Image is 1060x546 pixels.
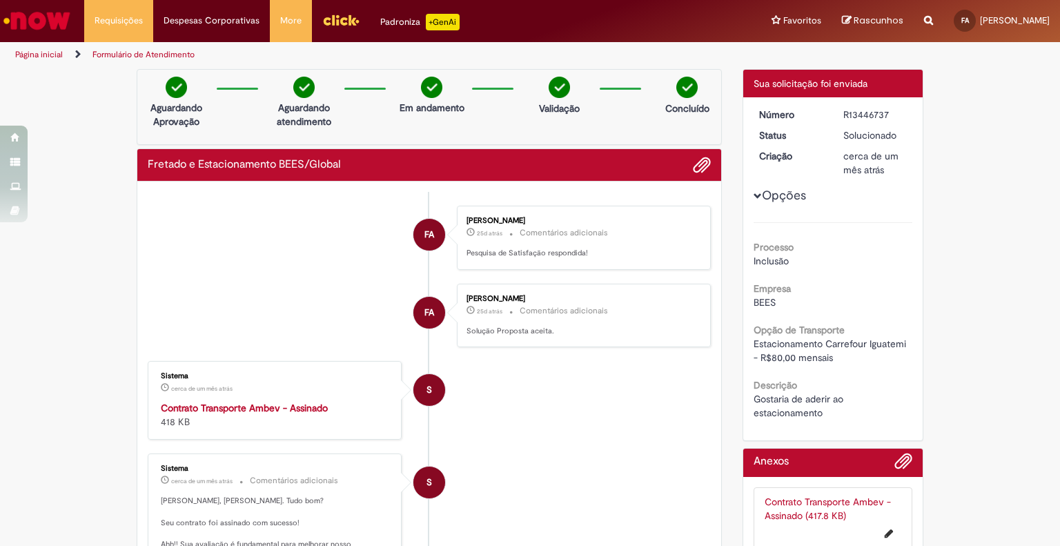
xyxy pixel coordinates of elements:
dt: Criação [749,149,834,163]
span: FA [424,218,434,251]
span: Estacionamento Carrefour Iguatemi - R$80,00 mensais [754,338,909,364]
small: Comentários adicionais [520,227,608,239]
span: Requisições [95,14,143,28]
img: check-circle-green.png [166,77,187,98]
span: cerca de um mês atrás [843,150,899,176]
div: Sistema [161,372,391,380]
span: Despesas Corporativas [164,14,259,28]
span: cerca de um mês atrás [171,477,233,485]
p: Pesquisa de Satisfação respondida! [467,248,696,259]
time: 05/09/2025 15:19:06 [477,307,502,315]
button: Editar nome de arquivo Contrato Transporte Ambev - Assinado [876,523,901,545]
p: Aguardando Aprovação [143,101,210,128]
dt: Número [749,108,834,121]
img: click_logo_yellow_360x200.png [322,10,360,30]
dt: Status [749,128,834,142]
div: Felipe Cesar Ferreira Alves [413,219,445,251]
div: System [413,467,445,498]
span: S [426,373,432,407]
div: Sistema [161,465,391,473]
img: check-circle-green.png [421,77,442,98]
time: 05/09/2025 15:20:02 [477,229,502,237]
time: 26/08/2025 08:42:53 [843,150,899,176]
span: 25d atrás [477,229,502,237]
div: R13446737 [843,108,907,121]
p: Em andamento [400,101,464,115]
ul: Trilhas de página [10,42,696,68]
b: Empresa [754,282,791,295]
span: FA [424,296,434,329]
span: FA [961,16,969,25]
div: [PERSON_NAME] [467,295,696,303]
img: ServiceNow [1,7,72,35]
span: Sua solicitação foi enviada [754,77,867,90]
span: 25d atrás [477,307,502,315]
p: Concluído [665,101,709,115]
span: Favoritos [783,14,821,28]
time: 29/08/2025 13:54:51 [171,384,233,393]
img: check-circle-green.png [549,77,570,98]
a: Página inicial [15,49,63,60]
h2: Fretado e Estacionamento BEES/Global Histórico de tíquete [148,159,341,171]
div: 26/08/2025 08:42:53 [843,149,907,177]
button: Adicionar anexos [894,452,912,477]
span: Inclusão [754,255,789,267]
h2: Anexos [754,456,789,468]
p: Validação [539,101,580,115]
div: Solucionado [843,128,907,142]
a: Contrato Transporte Ambev - Assinado (417.8 KB) [765,496,891,522]
span: More [280,14,302,28]
div: [PERSON_NAME] [467,217,696,225]
span: S [426,466,432,499]
img: check-circle-green.png [676,77,698,98]
span: [PERSON_NAME] [980,14,1050,26]
img: check-circle-green.png [293,77,315,98]
small: Comentários adicionais [250,475,338,487]
b: Processo [754,241,794,253]
div: Padroniza [380,14,460,30]
b: Opção de Transporte [754,324,845,336]
p: +GenAi [426,14,460,30]
p: Solução Proposta aceita. [467,326,696,337]
a: Formulário de Atendimento [92,49,195,60]
button: Adicionar anexos [693,156,711,174]
a: Rascunhos [842,14,903,28]
span: Gostaria de aderir ao estacionamento [754,393,846,419]
div: Felipe Cesar Ferreira Alves [413,297,445,329]
span: BEES [754,296,776,309]
b: Descrição [754,379,797,391]
time: 29/08/2025 13:54:51 [171,477,233,485]
span: Rascunhos [854,14,903,27]
span: cerca de um mês atrás [171,384,233,393]
div: 418 KB [161,401,391,429]
small: Comentários adicionais [520,305,608,317]
a: Contrato Transporte Ambev - Assinado [161,402,328,414]
p: Aguardando atendimento [271,101,337,128]
div: Sistema [413,374,445,406]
